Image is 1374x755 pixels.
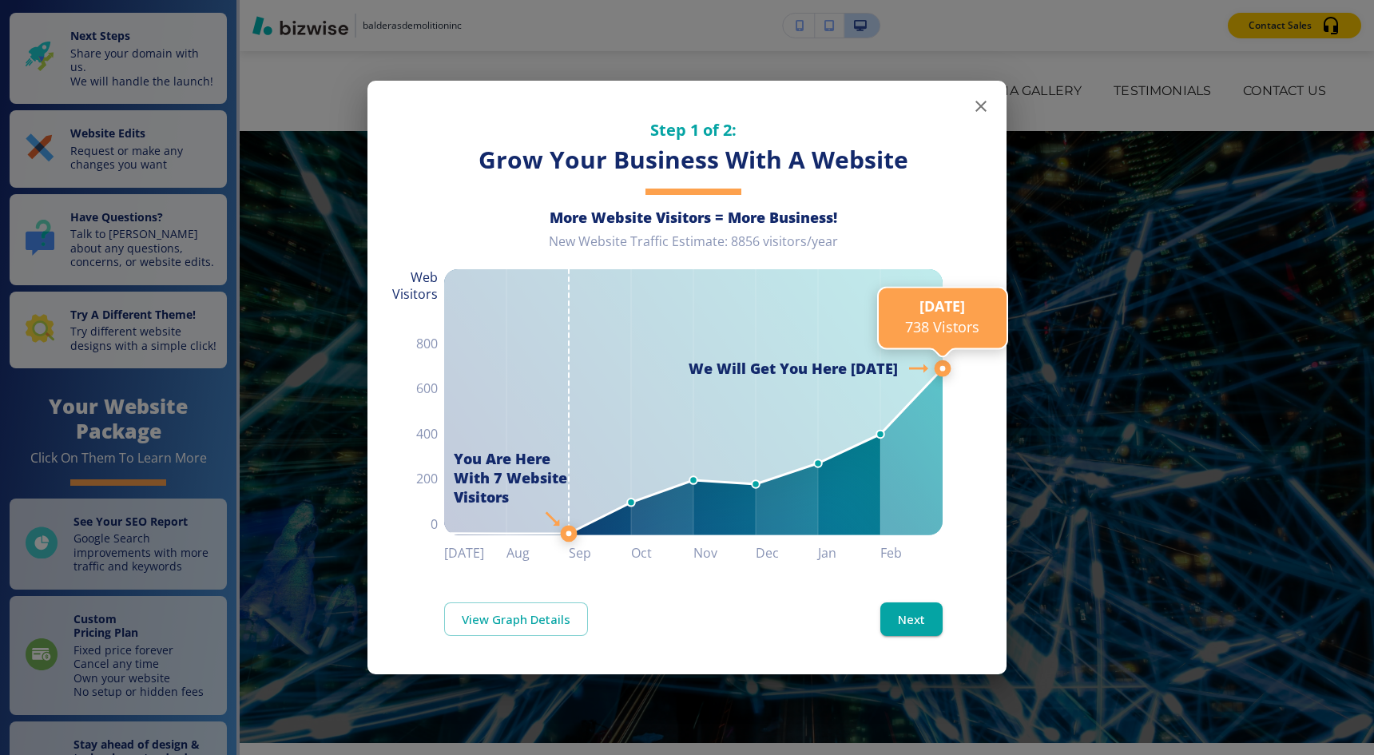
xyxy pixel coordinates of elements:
h6: Nov [693,542,756,564]
h6: Dec [756,542,818,564]
h6: Sep [569,542,631,564]
button: Next [880,602,943,636]
a: View Graph Details [444,602,588,636]
h6: More Website Visitors = More Business! [444,208,943,227]
h3: Grow Your Business With A Website [444,144,943,177]
h6: Jan [818,542,880,564]
h6: Aug [506,542,569,564]
div: New Website Traffic Estimate: 8856 visitors/year [444,233,943,263]
h6: [DATE] [444,542,506,564]
h6: Feb [880,542,943,564]
h6: Oct [631,542,693,564]
h5: Step 1 of 2: [444,119,943,141]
